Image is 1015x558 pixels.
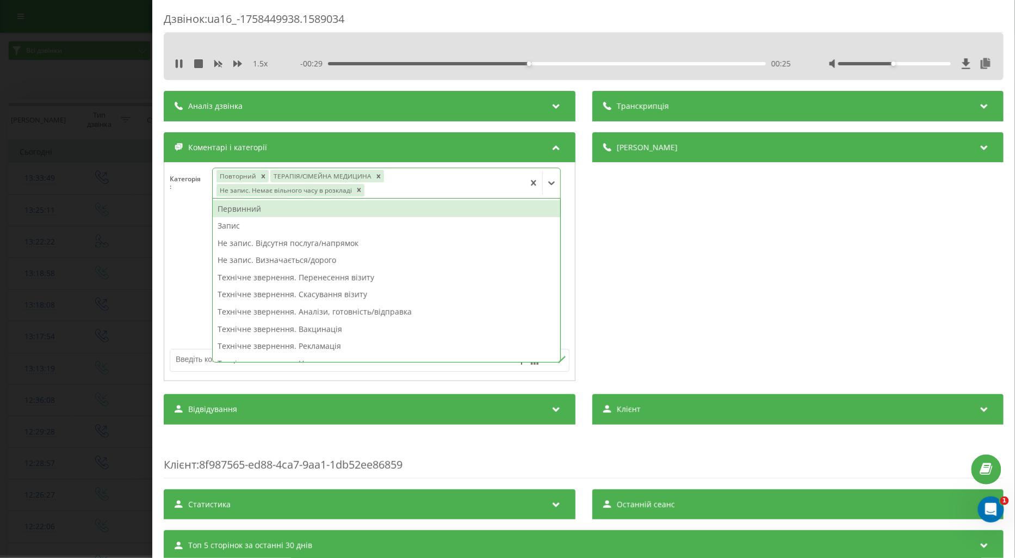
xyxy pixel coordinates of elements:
[978,496,1004,523] iframe: Intercom live chat
[213,217,560,235] div: Запис
[216,184,354,197] div: Не запис. Немає вільного часу в розкладі
[771,58,791,69] span: 00:25
[527,62,531,66] div: Accessibility label
[213,321,560,338] div: Технічне звернення. Вакцинація
[213,252,560,269] div: Не запис. Визначається/дорого
[170,175,212,191] h4: Категорія :
[213,286,560,303] div: Технічне звернення. Скасування візиту
[616,101,669,112] span: Транскрипція
[213,355,560,372] div: Технічне звернення. Не залишав заявку
[164,457,196,472] span: Клієнт
[253,58,268,69] span: 1.5 x
[164,11,1004,33] div: Дзвінок : ua16_-1758449938.1589034
[164,436,1004,479] div: : 8f987565-ed88-4ca7-9aa1-1db52ee86859
[616,142,677,153] span: [PERSON_NAME]
[1000,496,1009,505] span: 1
[616,499,674,510] span: Останній сеанс
[616,404,640,415] span: Клієнт
[188,101,243,112] span: Аналіз дзвінка
[354,184,364,197] div: Remove Не запис. Немає вільного часу в розкладі
[300,58,328,69] span: - 00:29
[892,62,896,66] div: Accessibility label
[213,303,560,321] div: Технічне звернення. Аналізи, готовність/відправка
[216,170,258,182] div: Повторний
[188,142,267,153] span: Коментарі і категорії
[270,170,373,182] div: ТЕРАПІЯ/СІМЕЙНА МЕДИЦИНА
[213,269,560,286] div: Технічне звернення. Перенесення візиту
[213,235,560,252] div: Не запис. Відсутня послуга/напрямок
[373,170,384,182] div: Remove ТЕРАПІЯ/СІМЕЙНА МЕДИЦИНА
[258,170,269,182] div: Remove Повторний
[188,404,237,415] span: Відвідування
[188,540,312,551] span: Топ 5 сторінок за останні 30 днів
[213,338,560,355] div: Технічне звернення. Рекламація
[213,200,560,218] div: Первинний
[188,499,231,510] span: Статистика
